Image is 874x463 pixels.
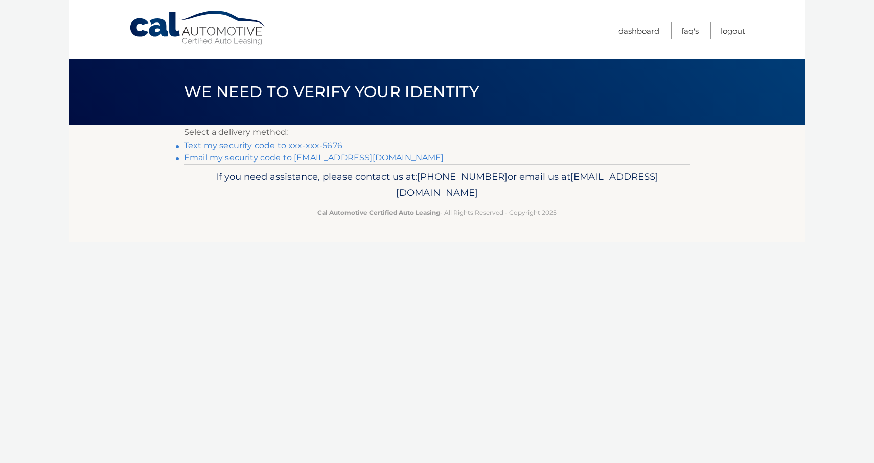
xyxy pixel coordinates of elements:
[191,207,683,218] p: - All Rights Reserved - Copyright 2025
[417,171,508,182] span: [PHONE_NUMBER]
[681,22,699,39] a: FAQ's
[191,169,683,201] p: If you need assistance, please contact us at: or email us at
[184,153,444,163] a: Email my security code to [EMAIL_ADDRESS][DOMAIN_NAME]
[317,209,440,216] strong: Cal Automotive Certified Auto Leasing
[618,22,659,39] a: Dashboard
[184,82,479,101] span: We need to verify your identity
[721,22,745,39] a: Logout
[129,10,267,47] a: Cal Automotive
[184,141,342,150] a: Text my security code to xxx-xxx-5676
[184,125,690,140] p: Select a delivery method:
